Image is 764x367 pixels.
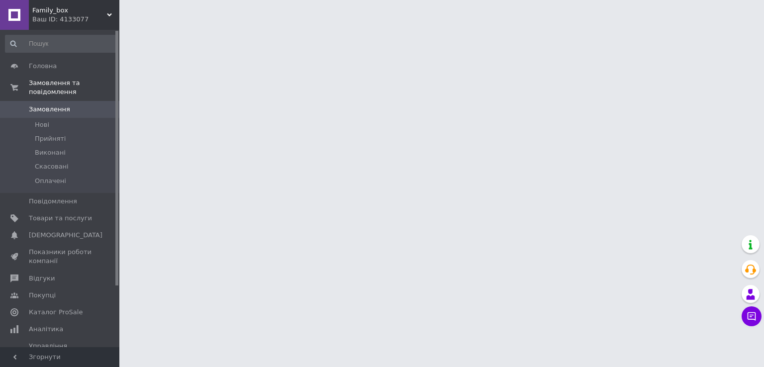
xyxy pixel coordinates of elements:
div: Ваш ID: 4133077 [32,15,119,24]
span: Оплачені [35,177,66,185]
span: Замовлення та повідомлення [29,79,119,96]
span: Нові [35,120,49,129]
span: Family_box [32,6,107,15]
span: Каталог ProSale [29,308,83,317]
span: Товари та послуги [29,214,92,223]
span: Повідомлення [29,197,77,206]
span: Управління сайтом [29,342,92,360]
span: [DEMOGRAPHIC_DATA] [29,231,102,240]
input: Пошук [5,35,117,53]
span: Скасовані [35,162,69,171]
button: Чат з покупцем [742,306,762,326]
span: Головна [29,62,57,71]
span: Покупці [29,291,56,300]
span: Прийняті [35,134,66,143]
span: Відгуки [29,274,55,283]
span: Виконані [35,148,66,157]
span: Аналітика [29,325,63,334]
span: Показники роботи компанії [29,248,92,266]
span: Замовлення [29,105,70,114]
